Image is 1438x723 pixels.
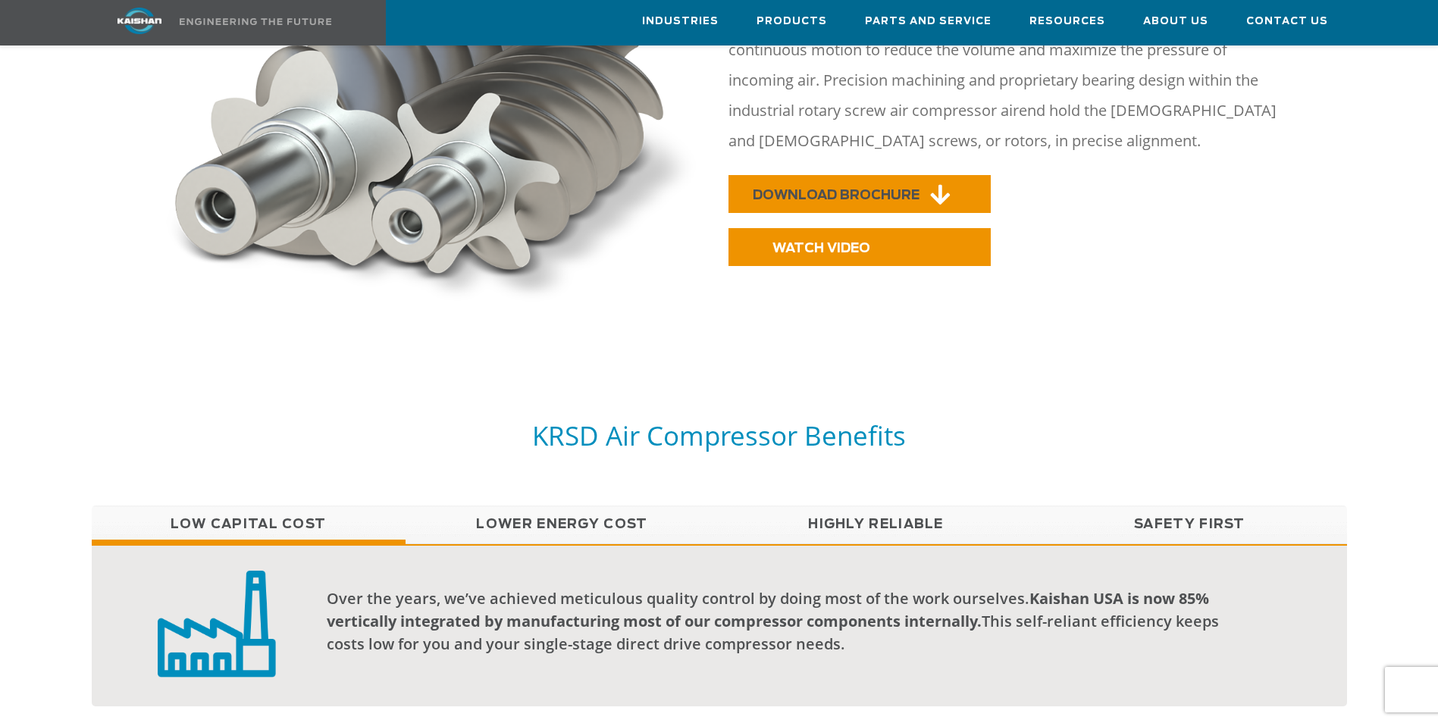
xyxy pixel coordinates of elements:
a: Highly Reliable [719,505,1033,543]
span: Industries [642,13,719,30]
img: Engineering the future [180,18,331,25]
a: Contact Us [1246,1,1328,42]
a: About Us [1143,1,1208,42]
img: kaishan logo [83,8,196,34]
span: Contact Us [1246,13,1328,30]
span: DOWNLOAD BROCHURE [753,189,920,202]
h5: KRSD Air Compressor Benefits [92,418,1347,452]
a: Resources [1029,1,1105,42]
div: Over the years, we’ve achieved meticulous quality control by doing most of the work ourselves. Th... [327,587,1245,656]
img: low capital investment badge [158,568,276,678]
span: Parts and Service [865,13,992,30]
a: Parts and Service [865,1,992,42]
a: Lower Energy Cost [406,505,719,543]
a: WATCH VIDEO [728,228,991,266]
a: DOWNLOAD BROCHURE [728,175,991,213]
a: Products [757,1,827,42]
span: Products [757,13,827,30]
a: Low Capital Cost [92,505,406,543]
span: WATCH VIDEO [772,242,870,255]
span: About Us [1143,13,1208,30]
a: Industries [642,1,719,42]
div: Low Capital Cost [92,544,1347,706]
span: Resources [1029,13,1105,30]
a: Safety First [1033,505,1347,543]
